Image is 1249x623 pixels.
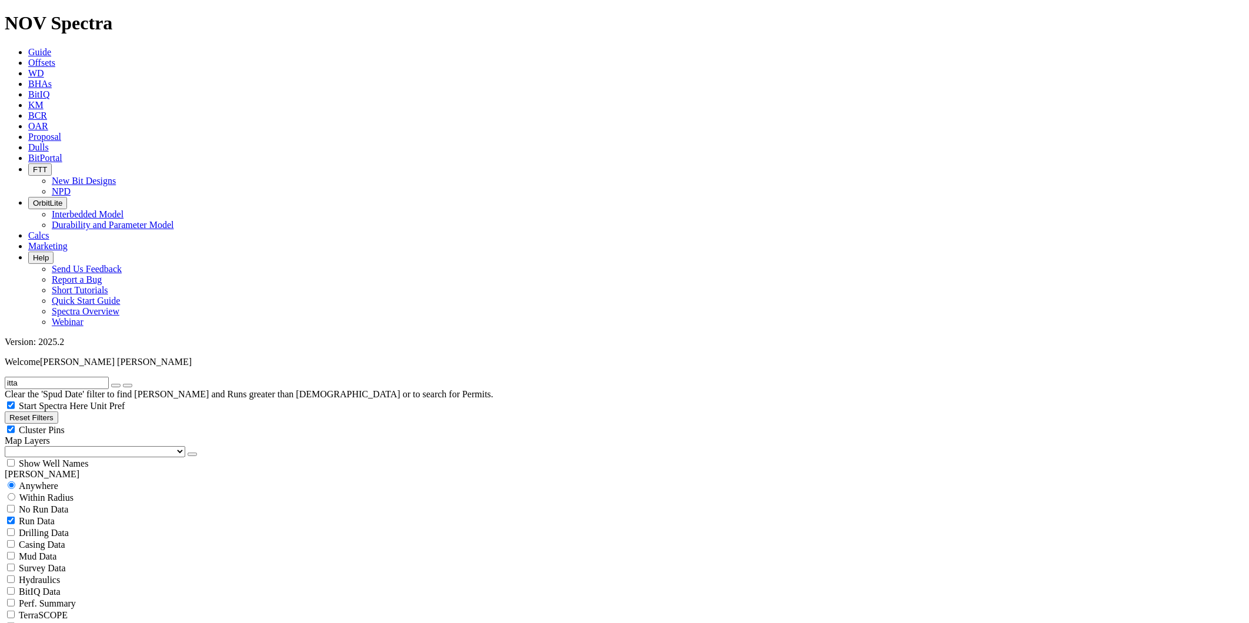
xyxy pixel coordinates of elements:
a: NPD [52,186,71,196]
span: Help [33,253,49,262]
a: WD [28,68,44,78]
span: Casing Data [19,540,65,550]
p: Welcome [5,357,1244,367]
span: Map Layers [5,436,50,446]
a: KM [28,100,44,110]
span: Unit Pref [90,401,125,411]
span: Mud Data [19,551,56,561]
span: No Run Data [19,504,68,514]
span: Clear the 'Spud Date' filter to find [PERSON_NAME] and Runs greater than [DEMOGRAPHIC_DATA] or to... [5,389,493,399]
a: Marketing [28,241,68,251]
a: Interbedded Model [52,209,123,219]
a: Durability and Parameter Model [52,220,174,230]
button: OrbitLite [28,197,67,209]
a: Dulls [28,142,49,152]
a: Quick Start Guide [52,296,120,306]
a: BCR [28,110,47,120]
span: FTT [33,165,47,174]
a: Webinar [52,317,84,327]
span: Start Spectra Here [19,401,88,411]
filter-controls-checkbox: Hydraulics Analysis [5,574,1244,585]
span: Perf. Summary [19,598,76,608]
div: [PERSON_NAME] [5,469,1244,480]
span: Within Radius [19,493,74,503]
input: Search [5,377,109,389]
span: Run Data [19,516,55,526]
a: BitPortal [28,153,62,163]
a: Send Us Feedback [52,264,122,274]
span: OrbitLite [33,199,62,207]
input: Start Spectra Here [7,401,15,409]
div: Version: 2025.2 [5,337,1244,347]
a: BHAs [28,79,52,89]
h1: NOV Spectra [5,12,1244,34]
a: BitIQ [28,89,49,99]
span: Anywhere [19,481,58,491]
a: OAR [28,121,48,131]
span: Hydraulics [19,575,60,585]
a: New Bit Designs [52,176,116,186]
button: FTT [28,163,52,176]
span: TerraSCOPE [19,610,68,620]
filter-controls-checkbox: TerraSCOPE Data [5,609,1244,621]
a: Offsets [28,58,55,68]
span: BitIQ Data [19,587,61,597]
span: Survey Data [19,563,66,573]
span: Cluster Pins [19,425,65,435]
a: Calcs [28,230,49,240]
a: Spectra Overview [52,306,119,316]
button: Reset Filters [5,411,58,424]
button: Help [28,252,54,264]
a: Proposal [28,132,61,142]
a: Short Tutorials [52,285,108,295]
span: Drilling Data [19,528,69,538]
span: [PERSON_NAME] [PERSON_NAME] [40,357,192,367]
a: Guide [28,47,51,57]
span: Show Well Names [19,458,88,468]
a: Report a Bug [52,274,102,284]
filter-controls-checkbox: Performance Summary [5,597,1244,609]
